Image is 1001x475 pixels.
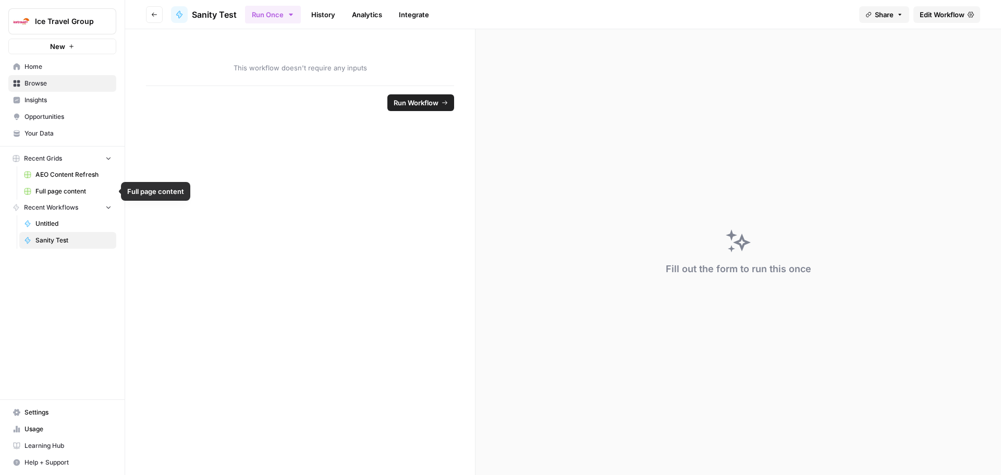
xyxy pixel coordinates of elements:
button: Share [859,6,909,23]
a: Usage [8,421,116,437]
a: Analytics [346,6,388,23]
a: Integrate [393,6,435,23]
span: Recent Grids [24,154,62,163]
a: Opportunities [8,108,116,125]
span: Recent Workflows [24,203,78,212]
button: Run Workflow [387,94,454,111]
span: Full page content [35,187,112,196]
span: Share [875,9,894,20]
span: AEO Content Refresh [35,170,112,179]
a: AEO Content Refresh [19,166,116,183]
a: Edit Workflow [913,6,980,23]
button: Recent Grids [8,151,116,166]
span: Edit Workflow [920,9,965,20]
a: Sanity Test [171,6,237,23]
img: Ice Travel Group Logo [12,12,31,31]
span: New [50,41,65,52]
a: Sanity Test [19,232,116,249]
div: Fill out the form to run this once [666,262,811,276]
span: Settings [25,408,112,417]
span: Browse [25,79,112,88]
button: Help + Support [8,454,116,471]
span: Sanity Test [192,8,237,21]
a: Insights [8,92,116,108]
button: Workspace: Ice Travel Group [8,8,116,34]
span: Untitled [35,219,112,228]
button: New [8,39,116,54]
a: Your Data [8,125,116,142]
a: Browse [8,75,116,92]
a: Full page content [19,183,116,200]
a: Settings [8,404,116,421]
span: Run Workflow [394,98,438,108]
a: Untitled [19,215,116,232]
span: Usage [25,424,112,434]
button: Run Once [245,6,301,23]
span: Sanity Test [35,236,112,245]
span: Ice Travel Group [35,16,98,27]
span: This workflow doesn't require any inputs [146,63,454,73]
a: Home [8,58,116,75]
span: Home [25,62,112,71]
span: Your Data [25,129,112,138]
span: Opportunities [25,112,112,121]
button: Recent Workflows [8,200,116,215]
span: Insights [25,95,112,105]
a: History [305,6,341,23]
span: Learning Hub [25,441,112,450]
a: Learning Hub [8,437,116,454]
span: Help + Support [25,458,112,467]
